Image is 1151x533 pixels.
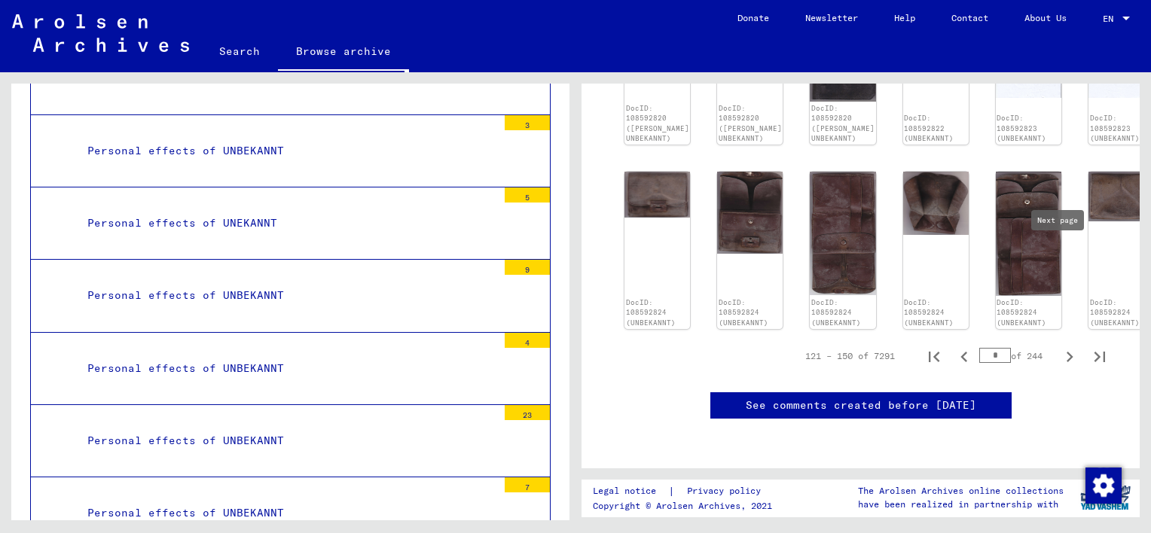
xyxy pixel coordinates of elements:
img: yv_logo.png [1077,479,1134,516]
button: First page [919,341,949,371]
p: have been realized in partnership with [858,498,1064,511]
button: Next page [1055,341,1085,371]
div: 23 [505,405,550,420]
div: | [593,483,779,499]
div: Personal effects of UNBEKANNT [76,281,497,310]
button: Previous page [949,341,979,371]
div: Personal effects of UNBEKANNT [76,426,497,455]
img: 002.jpg [717,172,783,254]
button: Last page [1085,341,1115,371]
div: Personal effects of UNBEKANNT [76,136,497,166]
a: DocID: 108592820 ([PERSON_NAME] UNBEKANNT) [811,104,875,143]
div: Personal effects of UNBEKANNT [76,354,497,383]
a: DocID: 108592823 (UNBEKANNT) [997,114,1046,142]
a: DocID: 108592824 (UNBEKANNT) [626,298,676,327]
div: Personal effects of UNEKANNT [76,209,497,238]
div: 121 – 150 of 7291 [805,349,895,363]
div: 3 [505,115,550,130]
a: Legal notice [593,483,668,499]
div: Personal effects of UNBEKANNT [76,498,497,528]
a: DocID: 108592822 (UNBEKANNT) [904,114,954,142]
a: DocID: 108592820 ([PERSON_NAME] UNBEKANNT) [626,104,689,143]
a: DocID: 108592824 (UNBEKANNT) [904,298,954,327]
a: Browse archive [278,33,409,72]
a: DocID: 108592820 ([PERSON_NAME] UNBEKANNT) [719,104,782,143]
img: 004.jpg [903,172,969,235]
div: 4 [505,333,550,348]
a: Search [201,33,278,69]
div: 7 [505,477,550,492]
span: EN [1103,14,1119,24]
a: DocID: 108592823 (UNBEKANNT) [1090,114,1140,142]
div: Change consent [1085,467,1121,503]
a: DocID: 108592824 (UNBEKANNT) [811,298,861,327]
img: 003.jpg [810,172,875,295]
img: 001.jpg [624,172,690,217]
img: Arolsen_neg.svg [12,14,189,52]
p: The Arolsen Archives online collections [858,484,1064,498]
a: DocID: 108592824 (UNBEKANNT) [1090,298,1140,327]
a: DocID: 108592824 (UNBEKANNT) [719,298,768,327]
div: of 244 [979,349,1055,363]
a: See comments created before [DATE] [746,397,976,413]
img: 005.jpg [996,172,1061,296]
div: 9 [505,260,550,275]
img: Change consent [1085,468,1122,504]
p: Copyright © Arolsen Archives, 2021 [593,499,779,513]
a: DocID: 108592824 (UNBEKANNT) [997,298,1046,327]
div: 5 [505,187,550,203]
a: Privacy policy [675,483,779,499]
